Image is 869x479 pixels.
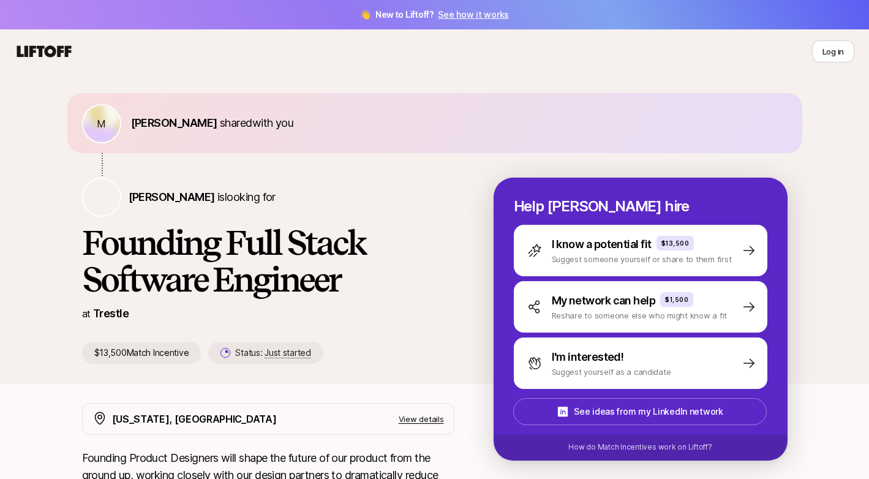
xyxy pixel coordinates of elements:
[131,115,299,132] p: shared
[552,309,728,322] p: Reshare to someone else who might know a fit
[513,398,767,425] button: See ideas from my LinkedIn network
[552,349,624,366] p: I'm interested!
[235,345,310,360] p: Status:
[93,307,129,320] a: Trestle
[552,292,656,309] p: My network can help
[552,236,652,253] p: I know a potential fit
[82,306,91,322] p: at
[252,116,294,129] span: with you
[568,442,712,453] p: How do Match Incentives work on Liftoff?
[129,189,276,206] p: is looking for
[82,342,201,364] p: $13,500 Match Incentive
[438,9,509,20] a: See how it works
[514,198,767,215] p: Help [PERSON_NAME] hire
[399,413,444,425] p: View details
[812,40,854,62] button: Log in
[665,295,688,304] p: $1,500
[574,404,723,419] p: See ideas from my LinkedIn network
[97,116,106,131] p: M
[265,347,311,358] span: Just started
[131,116,217,129] span: [PERSON_NAME]
[112,411,277,427] p: [US_STATE], [GEOGRAPHIC_DATA]
[82,224,454,298] h1: Founding Full Stack Software Engineer
[552,253,732,265] p: Suggest someone yourself or share to them first
[552,366,671,378] p: Suggest yourself as a candidate
[129,190,215,203] span: [PERSON_NAME]
[661,238,690,248] p: $13,500
[360,7,509,22] span: 👋 New to Liftoff?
